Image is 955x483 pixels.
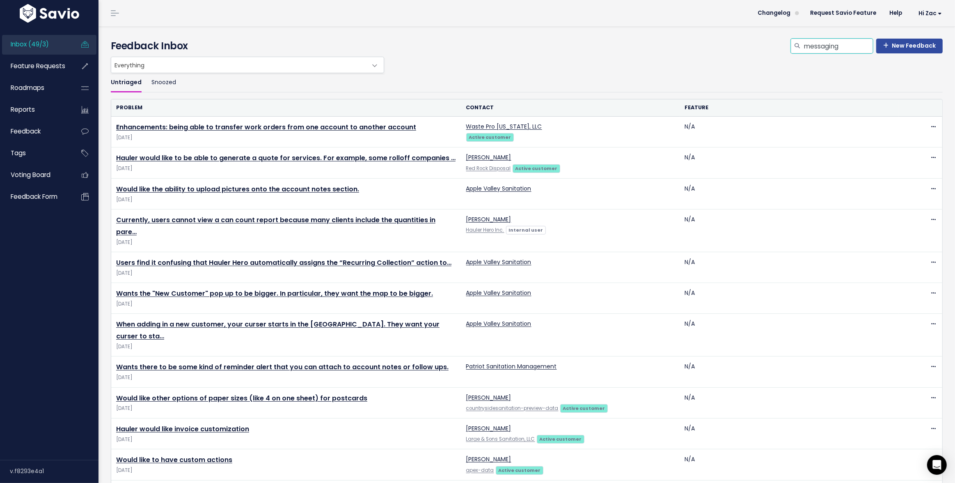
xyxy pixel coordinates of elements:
th: Contact [461,99,680,116]
strong: Active customer [498,467,540,474]
strong: Internal user [508,227,543,233]
span: [DATE] [116,373,456,382]
a: [PERSON_NAME] [466,455,511,463]
a: Apple Valley Sanitation [466,289,531,297]
span: Voting Board [11,170,50,179]
a: Help [883,7,909,19]
a: Patriot Sanitation Management [466,362,557,370]
td: N/A [680,449,899,480]
span: Inbox (49/3) [11,40,49,48]
a: Would like the ability to upload pictures onto the account notes section. [116,184,359,194]
a: Apple Valley Sanitation [466,320,531,328]
td: N/A [680,117,899,147]
a: Waste Pro [US_STATE], LLC [466,122,542,131]
a: Active customer [537,435,584,443]
th: Feature [680,99,899,116]
a: Roadmaps [2,78,68,97]
a: Would like to have custom actions [116,455,232,465]
th: Problem [111,99,461,116]
td: N/A [680,283,899,314]
a: Feature Requests [2,57,68,76]
a: Inbox (49/3) [2,35,68,54]
a: countrysidesanitation-preview-data [466,405,559,412]
span: [DATE] [116,466,456,475]
span: [DATE] [116,300,456,308]
a: Feedback form [2,187,68,206]
a: Active customer [560,404,608,412]
a: apex-data [466,467,494,474]
a: Hauler Hero Inc. [466,227,504,233]
span: Everything [111,57,367,73]
span: Feature Requests [11,62,65,70]
a: Feedback [2,122,68,141]
span: Everything [111,57,384,73]
a: Snoozed [151,73,176,92]
span: Hi Zac [918,10,942,16]
div: Open Intercom Messenger [927,455,947,475]
td: N/A [680,387,899,418]
img: logo-white.9d6f32f41409.svg [18,4,81,23]
span: [DATE] [116,435,456,444]
a: Large & Sons Sanitation, LLC [466,436,535,442]
span: Tags [11,149,26,157]
span: [DATE] [116,238,456,247]
strong: Active customer [563,405,605,412]
a: Hi Zac [909,7,948,20]
td: N/A [680,419,899,449]
a: Enhancements: being able to transfer work orders from one account to another account [116,122,416,132]
a: [PERSON_NAME] [466,424,511,432]
a: Wants there to be some kind of reminder alert that you can attach to account notes or follow ups. [116,362,449,372]
span: [DATE] [116,404,456,413]
td: N/A [680,314,899,356]
ul: Filter feature requests [111,73,943,92]
a: Tags [2,144,68,163]
td: N/A [680,252,899,283]
span: [DATE] [116,269,456,278]
a: Active customer [466,133,514,141]
a: Hauler would like to be able to generate a quote for services. For example, some rolloff companies … [116,153,456,163]
a: [PERSON_NAME] [466,393,511,402]
span: Changelog [758,10,790,16]
a: Currently, users cannot view a can count report because many clients include the quantities in pare… [116,215,435,237]
a: Internal user [506,225,546,234]
a: Active customer [496,466,543,474]
span: Feedback [11,127,41,136]
div: v.f8293e4a1 [10,460,98,482]
td: N/A [680,356,899,387]
strong: Active customer [539,436,582,442]
span: Reports [11,105,35,114]
span: [DATE] [116,164,456,173]
strong: Active customer [515,165,557,172]
td: N/A [680,178,899,209]
a: Wants the "New Customer" pop up to be bigger. In particular, they want the map to be bigger. [116,289,433,298]
a: Users find it confusing that Hauler Hero automatically assigns the “Recurring Collection” action to… [116,258,451,267]
a: Hauler would like invoice customization [116,424,249,434]
a: Untriaged [111,73,142,92]
a: When adding in a new customer, your curser starts in the [GEOGRAPHIC_DATA]. They want your curser... [116,320,440,341]
a: Apple Valley Sanitation [466,184,531,193]
a: New Feedback [876,39,943,53]
td: N/A [680,209,899,252]
h4: Feedback Inbox [111,39,943,53]
span: Roadmaps [11,83,44,92]
span: Feedback form [11,192,57,201]
span: [DATE] [116,343,456,351]
td: N/A [680,147,899,178]
a: Apple Valley Sanitation [466,258,531,266]
a: Reports [2,100,68,119]
span: [DATE] [116,195,456,204]
a: [PERSON_NAME] [466,153,511,161]
input: Search inbox... [803,39,873,53]
a: Voting Board [2,166,68,184]
a: Would like other options of paper sizes (like 4 on one sheet) for postcards [116,393,367,403]
span: [DATE] [116,133,456,142]
a: Red Rock Disposal [466,165,511,172]
a: Request Savio Feature [804,7,883,19]
a: [PERSON_NAME] [466,215,511,223]
strong: Active customer [469,134,511,140]
a: Active customer [513,164,560,172]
